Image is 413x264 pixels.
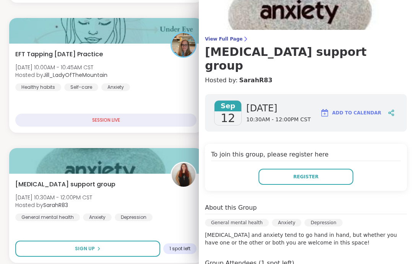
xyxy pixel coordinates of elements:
span: Add to Calendar [332,109,381,116]
span: EFT Tapping [DATE] Practice [15,50,103,59]
img: Jill_LadyOfTheMountain [172,33,195,57]
h4: About this Group [205,203,257,212]
div: Depression [115,213,153,221]
span: 12 [221,111,235,125]
span: View Full Page [205,36,407,42]
b: SarahR83 [43,201,68,209]
div: Anxiety [83,213,112,221]
button: Sign Up [15,241,160,257]
div: General mental health [15,213,80,221]
img: SarahR83 [172,163,195,187]
span: Sign Up [75,245,95,252]
a: View Full Page[MEDICAL_DATA] support group [205,36,407,73]
b: Jill_LadyOfTheMountain [43,71,107,79]
span: Hosted by [15,201,92,209]
a: SarahR83 [239,76,272,85]
span: [DATE] 10:00AM - 10:45AM CST [15,64,107,71]
span: 1 spot left [169,246,190,252]
span: Register [293,173,319,180]
span: Hosted by [15,71,107,79]
h4: To join this group, please register here [211,150,401,161]
div: Self-care [64,83,98,91]
span: [DATE] 10:30AM - 12:00PM CST [15,194,92,201]
div: Healthy habits [15,83,61,91]
h3: [MEDICAL_DATA] support group [205,45,407,73]
p: [MEDICAL_DATA] and anxiety tend to go hand in hand, but whether you have one or the other or both... [205,231,407,246]
div: General mental health [205,219,269,227]
span: [DATE] [246,102,311,114]
button: Register [259,169,353,185]
div: Anxiety [272,219,301,227]
button: Add to Calendar [317,104,385,122]
div: Anxiety [101,83,130,91]
span: Sep [215,101,241,111]
h4: Hosted by: [205,76,407,85]
img: ShareWell Logomark [320,108,329,117]
span: 10:30AM - 12:00PM CST [246,116,311,124]
div: SESSION LIVE [15,114,197,127]
div: Depression [304,219,342,227]
span: [MEDICAL_DATA] support group [15,180,115,189]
